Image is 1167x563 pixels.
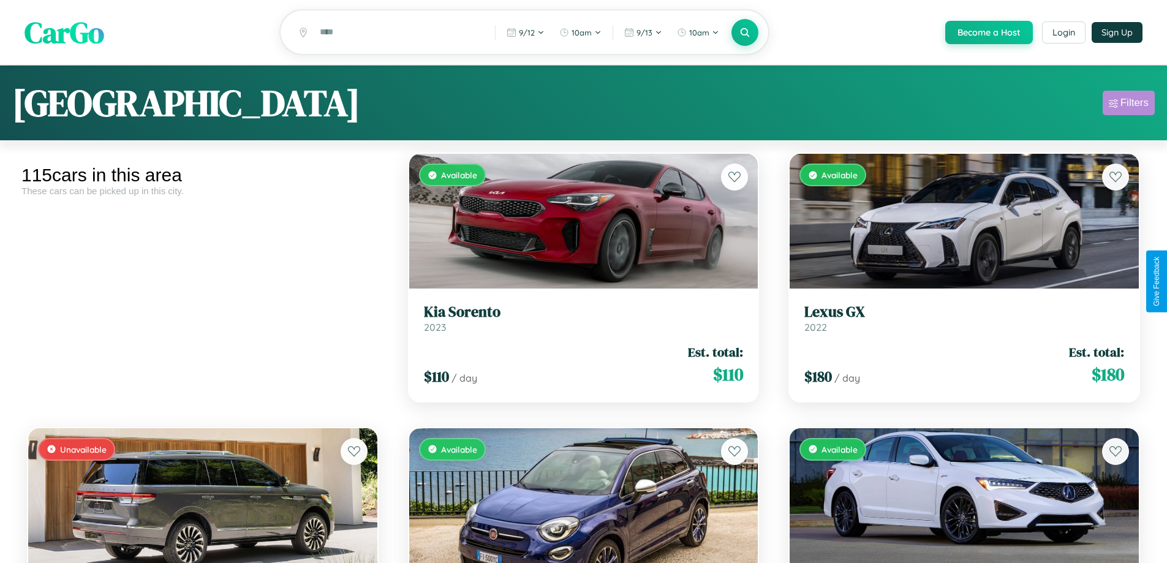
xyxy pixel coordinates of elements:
span: / day [834,372,860,384]
a: Kia Sorento2023 [424,303,744,333]
span: Est. total: [1069,343,1124,361]
button: Become a Host [945,21,1033,44]
span: $ 110 [424,366,449,387]
span: 9 / 12 [519,28,535,37]
h3: Kia Sorento [424,303,744,321]
a: Lexus GX2022 [804,303,1124,333]
button: 10am [553,23,608,42]
button: Sign Up [1092,22,1142,43]
span: $ 110 [713,362,743,387]
span: $ 180 [1092,362,1124,387]
span: $ 180 [804,366,832,387]
span: 2022 [804,321,827,333]
span: Available [821,170,858,180]
span: 10am [572,28,592,37]
div: Give Feedback [1152,257,1161,306]
div: These cars can be picked up in this city. [21,186,384,196]
button: 9/12 [500,23,551,42]
button: 10am [671,23,725,42]
span: Est. total: [688,343,743,361]
span: Available [441,170,477,180]
button: Filters [1103,91,1155,115]
h1: [GEOGRAPHIC_DATA] [12,78,360,128]
span: Available [821,444,858,455]
span: Available [441,444,477,455]
h3: Lexus GX [804,303,1124,321]
span: Unavailable [60,444,107,455]
span: 2023 [424,321,446,333]
button: Login [1042,21,1086,43]
span: / day [451,372,477,384]
div: Filters [1120,97,1149,109]
span: 10am [689,28,709,37]
button: 9/13 [618,23,668,42]
span: 9 / 13 [636,28,652,37]
span: CarGo [25,12,104,53]
div: 115 cars in this area [21,165,384,186]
